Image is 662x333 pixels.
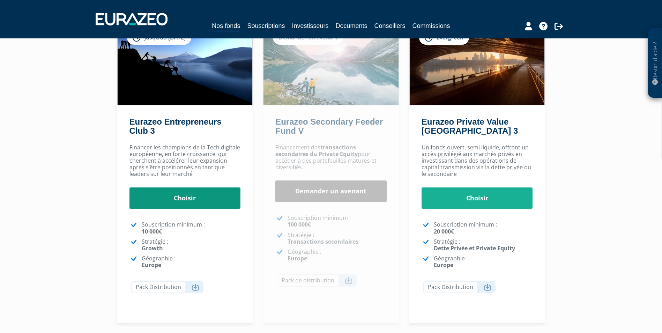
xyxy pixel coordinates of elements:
[288,221,311,228] strong: 100 000€
[292,21,328,31] a: Investisseurs
[277,274,357,287] a: Pack de distribution
[212,21,240,32] a: Nos fonds
[288,232,387,245] p: Stratégie :
[247,21,285,31] a: Souscriptions
[422,187,533,209] a: Choisir
[412,21,450,31] a: Commissions
[434,244,515,252] strong: Dette Privée et Private Equity
[142,261,161,269] strong: Europe
[651,32,659,95] p: Besoin d'aide ?
[129,187,241,209] a: Choisir
[275,180,387,202] a: Demander un avenant
[275,143,358,158] strong: transactions secondaires du Private Equity
[423,281,496,293] a: Pack Distribution
[434,255,533,268] p: Géographie :
[288,254,307,262] strong: Europe
[275,144,387,171] p: Financement des pour accéder à des portefeuilles matures et diversifiés.
[374,21,406,31] a: Conseillers
[96,13,168,25] img: 1732889491-logotype_eurazeo_blanc_rvb.png
[142,255,241,268] p: Géographie :
[288,249,387,262] p: Géographie :
[142,244,163,252] strong: Growth
[288,238,358,245] strong: Transactions secondaires
[131,281,203,293] a: Pack Distribution
[275,117,383,135] a: Eurazeo Secondary Feeder Fund V
[263,23,399,105] img: Eurazeo Secondary Feeder Fund V
[422,144,533,178] p: Un fonds ouvert, semi liquide, offrant un accès privilégié aux marchés privés en investissant dan...
[434,228,454,235] strong: 20 000€
[434,261,453,269] strong: Europe
[129,144,241,178] p: Financer les champions de la Tech digitale européenne, en forte croissance, qui cherchent à accél...
[336,21,367,31] a: Documents
[422,117,518,135] a: Eurazeo Private Value [GEOGRAPHIC_DATA] 3
[410,23,545,105] img: Eurazeo Private Value Europe 3
[142,221,241,235] p: Souscription minimum :
[118,23,253,105] img: Eurazeo Entrepreneurs Club 3
[288,215,387,228] p: Souscription minimum :
[142,228,162,235] strong: 10 000€
[434,238,533,252] p: Stratégie :
[142,238,241,252] p: Stratégie :
[434,221,533,235] p: Souscription minimum :
[129,117,222,135] a: Eurazeo Entrepreneurs Club 3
